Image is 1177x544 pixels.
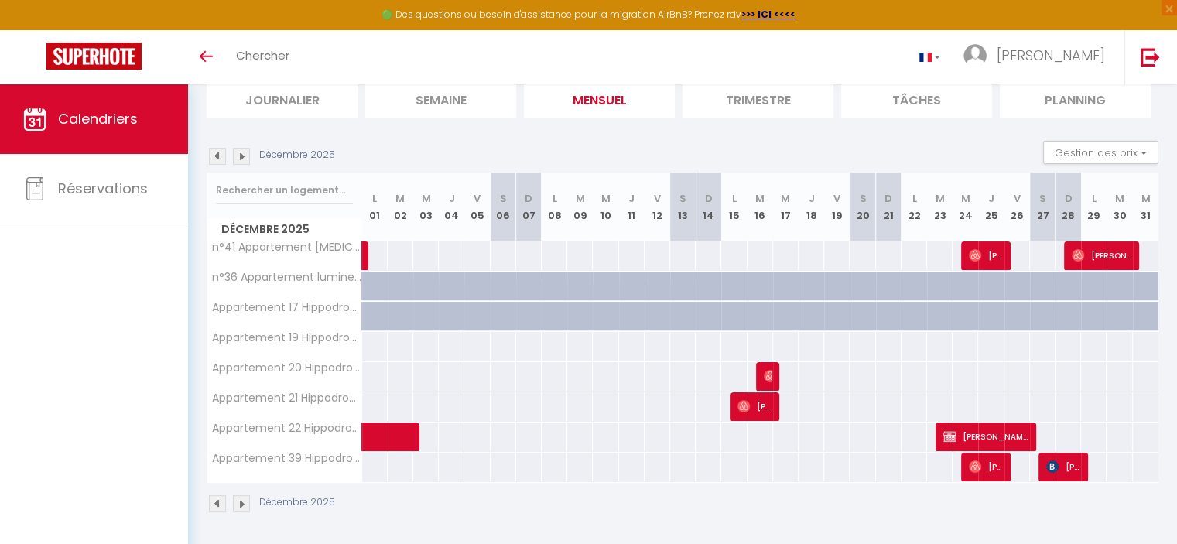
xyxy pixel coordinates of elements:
[449,191,455,206] abbr: J
[654,191,661,206] abbr: V
[491,173,516,241] th: 06
[978,173,1004,241] th: 25
[953,173,978,241] th: 24
[696,173,721,241] th: 14
[1115,191,1124,206] abbr: M
[773,173,799,241] th: 17
[952,30,1124,84] a: ... [PERSON_NAME]
[876,173,902,241] th: 21
[259,148,335,163] p: Décembre 2025
[210,453,364,464] span: Appartement 39 Hippodrome 223
[210,423,364,434] span: Appartement 22 Hippodrome entrée 223
[1107,173,1132,241] th: 30
[516,173,542,241] th: 07
[1030,173,1056,241] th: 27
[210,272,364,283] span: n°36 Appartement lumineux 4 personnes
[988,191,994,206] abbr: J
[46,43,142,70] img: Super Booking
[824,173,850,241] th: 19
[210,332,364,344] span: Appartement 19 Hippodrome entrée 223
[1141,47,1160,67] img: logout
[542,173,567,241] th: 08
[601,191,611,206] abbr: M
[859,191,866,206] abbr: S
[216,176,353,204] input: Rechercher un logement...
[841,80,992,118] li: Tâches
[936,191,945,206] abbr: M
[943,422,1028,451] span: [PERSON_NAME]
[395,191,405,206] abbr: M
[474,191,481,206] abbr: V
[809,191,815,206] abbr: J
[210,392,364,404] span: Appartement 21 Hippodrome entrée 223
[362,173,388,241] th: 01
[997,46,1105,65] span: [PERSON_NAME]
[207,218,361,241] span: Décembre 2025
[372,191,377,206] abbr: L
[799,173,824,241] th: 18
[567,173,593,241] th: 09
[737,392,772,421] span: [PERSON_NAME]
[732,191,737,206] abbr: L
[741,8,796,21] a: >>> ICI <<<<
[961,191,970,206] abbr: M
[969,452,1003,481] span: [PERSON_NAME]
[1046,452,1080,481] span: [PERSON_NAME]
[619,173,645,241] th: 11
[645,173,670,241] th: 12
[1092,191,1097,206] abbr: L
[748,173,773,241] th: 16
[1000,80,1151,118] li: Planning
[439,173,464,241] th: 04
[1004,173,1030,241] th: 26
[210,362,364,374] span: Appartement 20 Hippodrome entrée 223
[259,495,335,510] p: Décembre 2025
[969,241,1003,270] span: [PERSON_NAME]
[388,173,413,241] th: 02
[1043,141,1158,164] button: Gestion des prix
[679,191,686,206] abbr: S
[525,191,532,206] abbr: D
[422,191,431,206] abbr: M
[500,191,507,206] abbr: S
[1014,191,1021,206] abbr: V
[207,80,358,118] li: Journalier
[1081,173,1107,241] th: 29
[764,361,772,391] span: [PERSON_NAME]
[413,173,439,241] th: 03
[58,109,138,128] span: Calendriers
[833,191,840,206] abbr: V
[721,173,747,241] th: 15
[1065,191,1073,206] abbr: D
[705,191,713,206] abbr: D
[524,80,675,118] li: Mensuel
[224,30,301,84] a: Chercher
[963,44,987,67] img: ...
[1056,173,1081,241] th: 28
[365,80,516,118] li: Semaine
[628,191,635,206] abbr: J
[593,173,618,241] th: 10
[1133,173,1158,241] th: 31
[927,173,953,241] th: 23
[755,191,765,206] abbr: M
[884,191,892,206] abbr: D
[464,173,490,241] th: 05
[683,80,833,118] li: Trimestre
[912,191,916,206] abbr: L
[576,191,585,206] abbr: M
[553,191,557,206] abbr: L
[1072,241,1131,270] span: [PERSON_NAME]
[236,47,289,63] span: Chercher
[781,191,790,206] abbr: M
[850,173,875,241] th: 20
[210,302,364,313] span: Appartement 17 Hippodrome entrée 223
[1039,191,1046,206] abbr: S
[1141,191,1151,206] abbr: M
[670,173,696,241] th: 13
[58,179,148,198] span: Réservations
[210,241,364,253] span: n°41 Appartement [MEDICAL_DATA] Lumineux avec terrasse
[902,173,927,241] th: 22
